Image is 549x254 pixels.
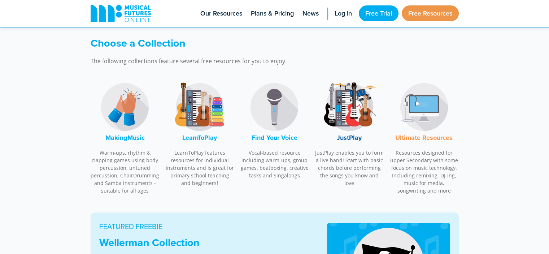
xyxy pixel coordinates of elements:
[99,235,200,250] strong: Wellerman Collection
[247,80,301,134] img: Find Your Voice Logo
[91,149,160,194] p: Warm-ups, rhythm & clapping games using body percussion, untuned percussion, ChairDrumming and Sa...
[335,9,352,18] span: Log in
[359,5,398,21] a: Free Trial
[395,133,453,142] font: Ultimate Resources
[182,133,217,142] font: LearnToPlay
[240,76,309,183] a: Find Your Voice LogoFind Your Voice Vocal-based resource including warm-ups, group games, beatbox...
[165,149,235,187] p: LearnToPlay features resources for individual instruments and is great for primary school teachin...
[337,133,362,142] font: JustPlay
[389,76,459,198] a: Music Technology LogoUltimate Resources Resources designed for upper Secondary with some focus on...
[91,37,372,49] h3: Choose a Collection
[389,149,459,194] p: Resources designed for upper Secondary with some focus on music technology. Including remixing, D...
[91,76,160,198] a: MakingMusic LogoMakingMusic Warm-ups, rhythm & clapping games using body percussion, untuned perc...
[397,80,451,134] img: Music Technology Logo
[173,80,227,134] img: LearnToPlay Logo
[252,133,297,142] font: Find Your Voice
[105,133,145,142] font: MakingMusic
[402,5,459,21] a: Free Resources
[91,57,372,65] p: The following collections feature several free resources for you to enjoy.
[98,80,152,134] img: MakingMusic Logo
[302,9,319,18] span: News
[99,221,310,232] p: FEATURED FREEBIE
[200,9,242,18] span: Our Resources
[322,80,376,134] img: JustPlay Logo
[315,149,384,187] p: JustPlay enables you to form a live band! Start with basic chords before performing the songs you...
[240,149,309,179] p: Vocal-based resource including warm-ups, group games, beatboxing, creative tasks and Singalongs
[315,76,384,191] a: JustPlay LogoJustPlay JustPlay enables you to form a live band! Start with basic chords before pe...
[251,9,294,18] span: Plans & Pricing
[165,76,235,191] a: LearnToPlay LogoLearnToPlay LearnToPlay features resources for individual instruments and is grea...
